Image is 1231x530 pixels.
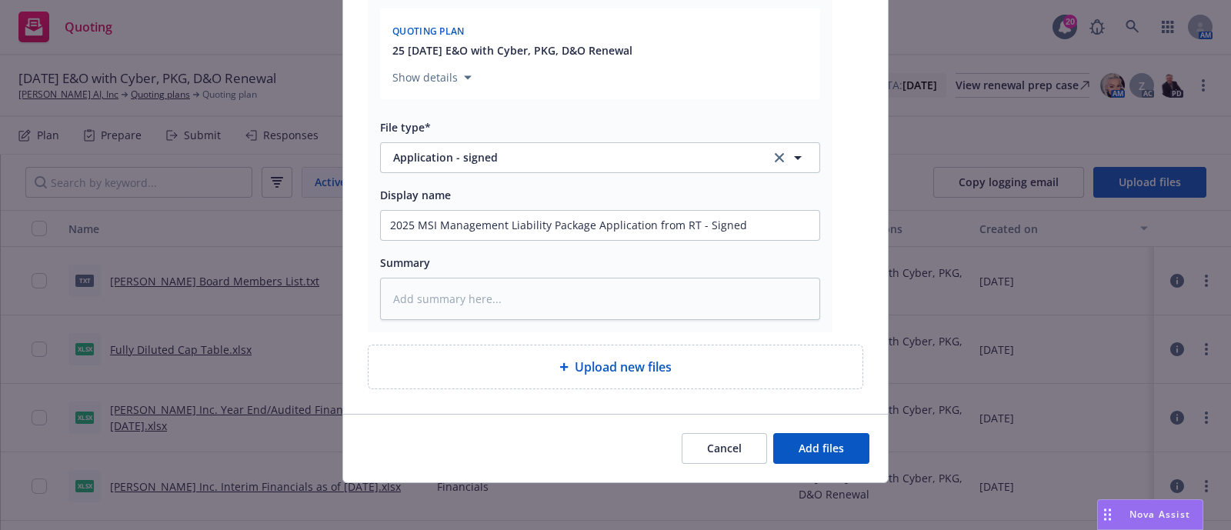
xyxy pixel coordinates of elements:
[368,345,863,389] div: Upload new files
[682,433,767,464] button: Cancel
[380,188,451,202] span: Display name
[393,149,749,165] span: Application - signed
[380,120,431,135] span: File type*
[1098,500,1117,529] div: Drag to move
[1097,499,1203,530] button: Nova Assist
[380,255,430,270] span: Summary
[392,42,632,58] button: 25 [DATE] E&O with Cyber, PKG, D&O Renewal
[707,441,742,455] span: Cancel
[381,211,819,240] input: Add display name here...
[773,433,869,464] button: Add files
[770,148,789,167] a: clear selection
[386,68,478,87] button: Show details
[575,358,672,376] span: Upload new files
[380,142,820,173] button: Application - signedclear selection
[1129,508,1190,521] span: Nova Assist
[799,441,844,455] span: Add files
[392,25,465,38] span: Quoting plan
